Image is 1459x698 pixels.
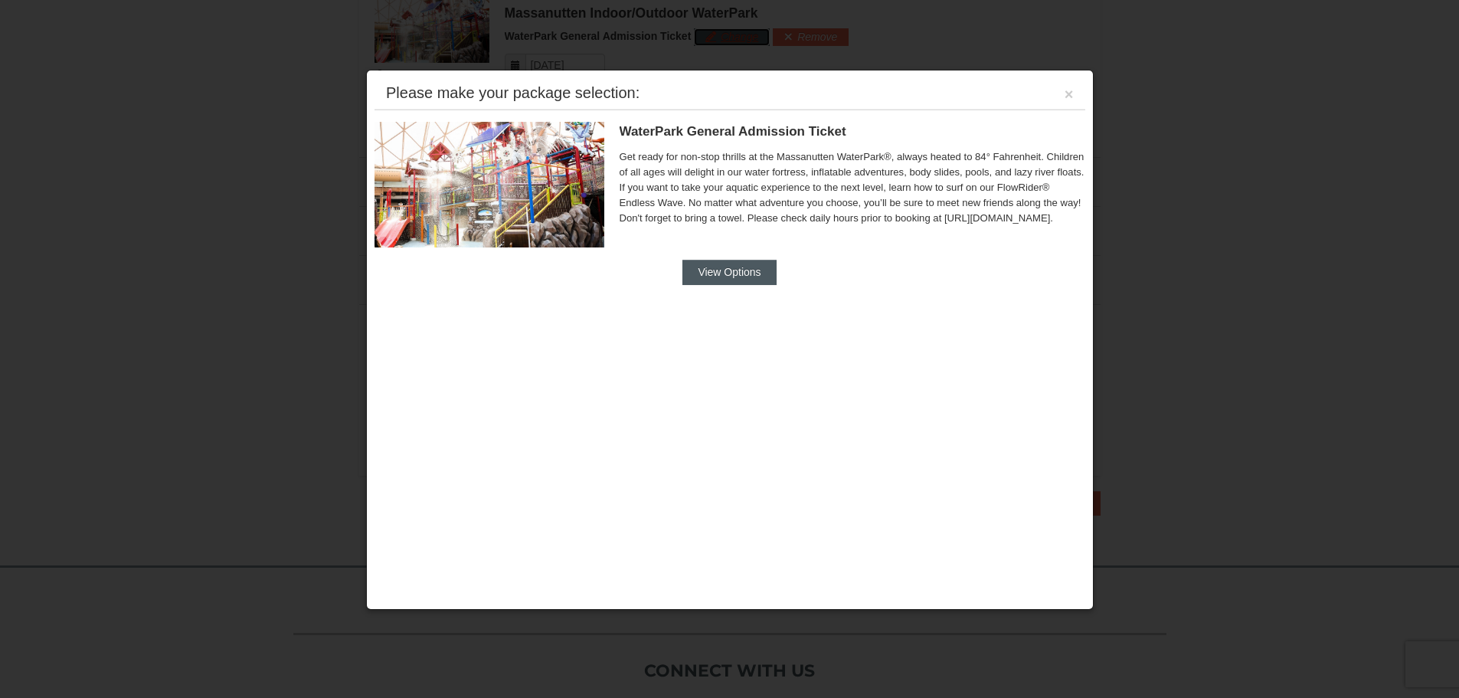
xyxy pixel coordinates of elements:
[620,124,1085,139] h5: WaterPark General Admission Ticket
[375,122,604,247] img: 6619917-1403-22d2226d.jpg
[386,85,640,100] div: Please make your package selection:
[1065,87,1074,102] button: ×
[682,260,776,284] button: View Options
[620,149,1085,226] span: Get ready for non-stop thrills at the Massanutten WaterPark®, always heated to 84° Fahrenheit. Ch...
